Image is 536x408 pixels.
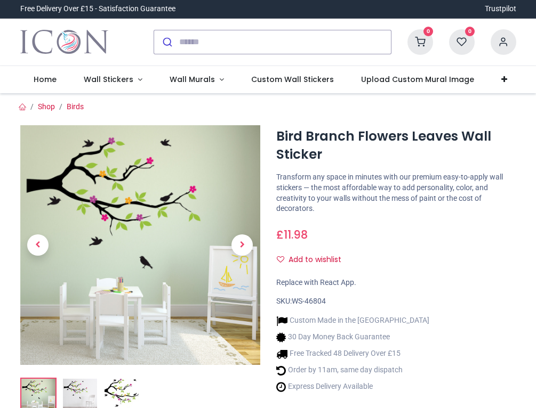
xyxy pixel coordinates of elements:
[449,37,475,45] a: 0
[465,27,475,37] sup: 0
[276,296,516,307] div: SKU:
[276,381,429,393] li: Express Delivery Available
[423,27,434,37] sup: 0
[276,348,429,360] li: Free Tracked 48 Delivery Over £15
[276,172,516,214] p: Transform any space in minutes with our premium easy-to-apply wall stickers — the most affordable...
[284,227,308,242] span: 11.98
[407,37,433,45] a: 0
[276,127,516,164] h1: Bird Branch Flowers Leaves Wall Sticker
[20,161,57,329] a: Previous
[70,66,156,94] a: Wall Stickers
[276,365,429,376] li: Order by 11am, same day dispatch
[251,74,334,85] span: Custom Wall Stickers
[224,161,260,329] a: Next
[84,74,133,85] span: Wall Stickers
[231,234,253,256] span: Next
[276,251,350,269] button: Add to wishlistAdd to wishlist
[170,74,215,85] span: Wall Murals
[156,66,237,94] a: Wall Murals
[20,125,260,365] img: Bird Branch Flowers Leaves Wall Sticker
[485,4,516,14] a: Trustpilot
[20,27,108,57] a: Logo of Icon Wall Stickers
[276,227,308,242] span: £
[276,332,429,343] li: 30 Day Money Back Guarantee
[20,27,108,57] img: Icon Wall Stickers
[20,4,175,14] div: Free Delivery Over £15 - Satisfaction Guarantee
[361,74,474,85] span: Upload Custom Mural Image
[276,315,429,327] li: Custom Made in the [GEOGRAPHIC_DATA]
[276,278,516,288] div: Replace with React App.
[67,102,84,111] a: Birds
[292,297,326,305] span: WS-46804
[154,30,179,54] button: Submit
[34,74,57,85] span: Home
[27,234,49,256] span: Previous
[277,256,284,263] i: Add to wishlist
[38,102,55,111] a: Shop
